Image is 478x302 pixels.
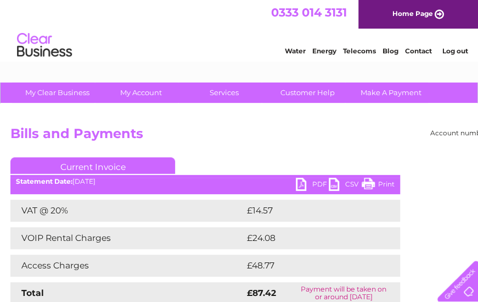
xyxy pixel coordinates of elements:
a: PDF [296,178,329,194]
td: £48.77 [244,255,378,277]
a: Telecoms [343,47,376,55]
td: £24.08 [244,227,379,249]
strong: Total [21,288,44,298]
td: £14.57 [244,200,377,222]
img: logo.png [16,29,72,62]
a: My Account [95,83,186,103]
td: VOIP Rental Charges [10,227,244,249]
a: Contact [405,47,432,55]
a: Print [362,178,395,194]
a: Customer Help [262,83,353,103]
a: Blog [383,47,398,55]
strong: £87.42 [247,288,276,298]
a: Energy [312,47,336,55]
td: VAT @ 20% [10,200,244,222]
div: [DATE] [10,178,400,185]
a: Log out [442,47,468,55]
a: Current Invoice [10,157,175,174]
b: Statement Date: [16,177,72,185]
a: My Clear Business [12,83,103,103]
td: Access Charges [10,255,244,277]
a: Water [285,47,306,55]
a: 0333 014 3131 [271,6,347,19]
a: Services [179,83,269,103]
a: CSV [329,178,362,194]
a: Make A Payment [346,83,436,103]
